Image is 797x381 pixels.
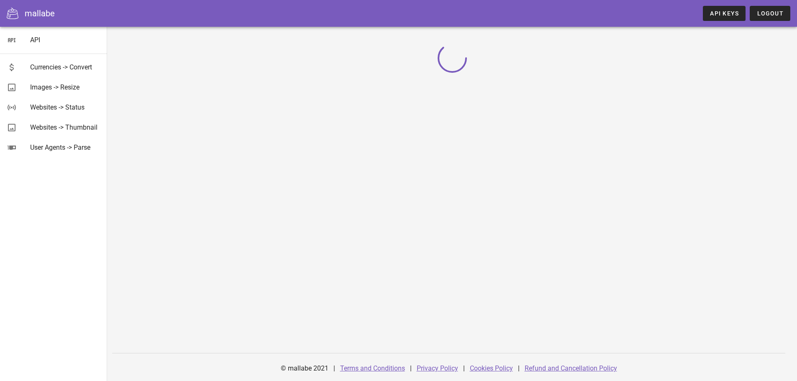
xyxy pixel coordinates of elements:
[30,103,100,111] div: Websites -> Status
[30,63,100,71] div: Currencies -> Convert
[518,358,520,378] div: |
[470,364,513,372] a: Cookies Policy
[30,123,100,131] div: Websites -> Thumbnail
[703,6,746,21] a: API Keys
[333,358,335,378] div: |
[25,7,55,20] div: mallabe
[756,10,784,17] span: Logout
[30,36,100,44] div: API
[417,364,458,372] a: Privacy Policy
[525,364,617,372] a: Refund and Cancellation Policy
[276,358,333,378] div: © mallabe 2021
[30,83,100,91] div: Images -> Resize
[463,358,465,378] div: |
[410,358,412,378] div: |
[750,6,790,21] button: Logout
[340,364,405,372] a: Terms and Conditions
[710,10,739,17] span: API Keys
[30,143,100,151] div: User Agents -> Parse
